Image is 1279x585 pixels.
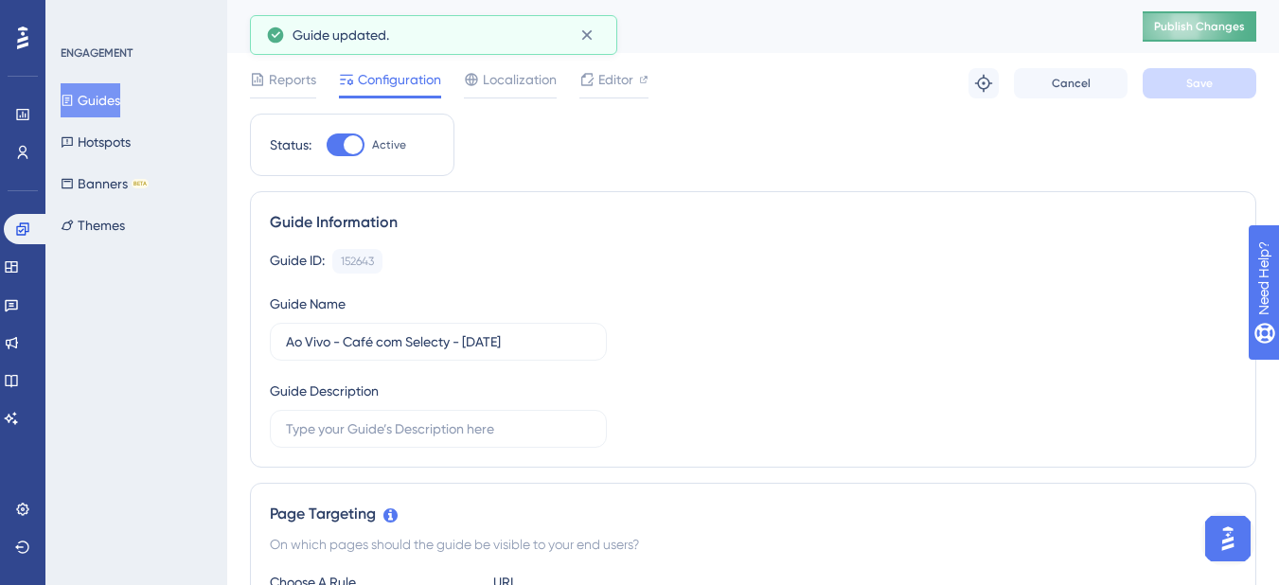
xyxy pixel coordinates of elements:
[1014,68,1128,98] button: Cancel
[61,125,131,159] button: Hotspots
[1143,68,1256,98] button: Save
[132,179,149,188] div: BETA
[1199,510,1256,567] iframe: UserGuiding AI Assistant Launcher
[270,380,379,402] div: Guide Description
[598,68,633,91] span: Editor
[293,24,389,46] span: Guide updated.
[286,418,591,439] input: Type your Guide’s Description here
[270,503,1236,525] div: Page Targeting
[61,167,149,201] button: BannersBETA
[270,249,325,274] div: Guide ID:
[1154,19,1245,34] span: Publish Changes
[483,68,557,91] span: Localization
[1143,11,1256,42] button: Publish Changes
[250,13,1095,40] div: Ao Vivo - Café com Selecty - [DATE]
[61,45,133,61] div: ENGAGEMENT
[1052,76,1091,91] span: Cancel
[44,5,118,27] span: Need Help?
[269,68,316,91] span: Reports
[270,211,1236,234] div: Guide Information
[61,83,120,117] button: Guides
[286,331,591,352] input: Type your Guide’s Name here
[61,208,125,242] button: Themes
[1186,76,1213,91] span: Save
[358,68,441,91] span: Configuration
[270,133,311,156] div: Status:
[372,137,406,152] span: Active
[341,254,374,269] div: 152643
[270,533,1236,556] div: On which pages should the guide be visible to your end users?
[270,292,346,315] div: Guide Name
